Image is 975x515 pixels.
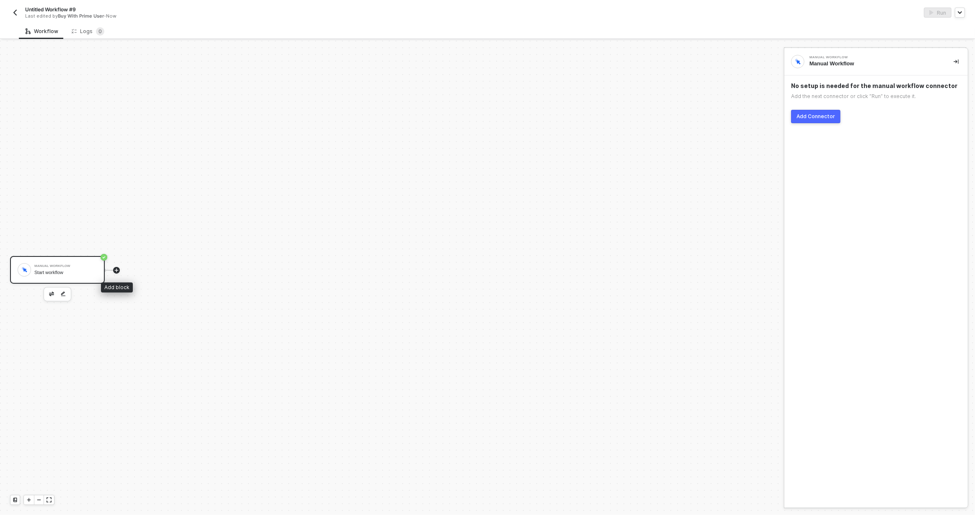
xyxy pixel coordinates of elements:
div: Workflow [26,28,58,35]
button: Add Connector [791,110,841,123]
span: Untitled Workflow #9 [25,6,76,13]
button: edit-cred [58,289,68,299]
sup: 0 [96,27,104,36]
div: Manual Workflow [34,264,97,268]
button: back [10,8,20,18]
div: Add Connector [797,113,835,120]
div: Logs [72,27,104,36]
button: activateRun [924,8,952,18]
div: Last edited by - Now [25,13,468,19]
img: edit-cred [49,292,54,296]
span: icon-success-page [101,254,107,261]
div: No setup is needed for the manual workflow connector [791,82,961,89]
span: icon-minus [36,497,41,502]
img: icon [21,266,28,273]
img: edit-cred [61,291,66,297]
div: Start workflow [34,270,97,275]
div: Add the next connector or click ”Run” to execute it. [791,93,961,100]
img: integration-icon [794,58,802,65]
img: back [12,9,18,16]
div: Add block [101,282,133,292]
button: edit-cred [47,289,57,299]
span: icon-play [26,497,31,502]
span: Buy With Prime User [58,13,104,19]
div: Manual Workflow [809,56,935,59]
span: icon-expand [47,497,52,502]
span: icon-collapse-right [954,59,959,64]
span: icon-play [114,268,119,273]
div: Manual Workflow [809,60,940,67]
